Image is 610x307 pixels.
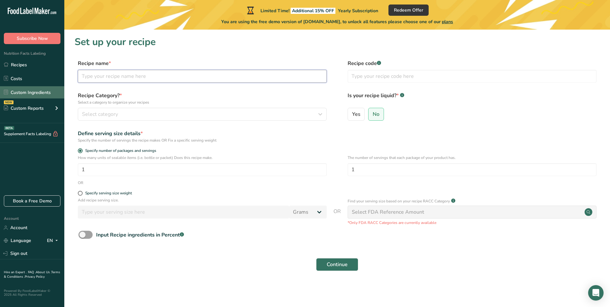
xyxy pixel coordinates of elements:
span: No [373,111,379,117]
a: Hire an Expert . [4,270,27,274]
span: Select category [82,110,118,118]
label: Recipe Category? [78,92,327,105]
div: Open Intercom Messenger [588,285,604,301]
span: Redeem Offer [394,7,423,14]
a: Book a Free Demo [4,195,60,207]
span: OR [333,208,341,226]
div: NEW [4,100,14,104]
span: Yes [352,111,360,117]
p: The number of servings that each package of your product has. [348,155,596,161]
span: Specify number of packages and servings [83,148,156,153]
div: Input Recipe ingredients in Percent [96,231,184,239]
label: Is your recipe liquid? [348,92,596,105]
div: Powered By FoodLabelMaker © 2025 All Rights Reserved [4,289,60,297]
button: Subscribe Now [4,33,60,44]
p: Find your serving size based on your recipe RACC Category [348,198,450,204]
div: Custom Reports [4,105,44,112]
span: Additional 15% OFF [291,8,335,14]
button: Redeem Offer [388,5,429,16]
div: Specify the number of servings the recipe makes OR Fix a specific serving weight [78,137,327,143]
span: Yearly Subscription [338,8,378,14]
label: Recipe name [78,60,327,67]
input: Type your recipe code here [348,70,596,83]
input: Type your recipe name here [78,70,327,83]
input: Type your serving size here [78,206,289,219]
p: Select a category to organize your recipes [78,99,327,105]
button: Continue [316,258,358,271]
div: Limited Time! [246,6,378,14]
p: How many units of sealable items (i.e. bottle or packet) Does this recipe make. [78,155,327,161]
a: About Us . [36,270,51,274]
a: Language [4,235,31,246]
div: OR [78,180,83,186]
a: Terms & Conditions . [4,270,60,279]
p: *Only FDA RACC Categories are currently available [348,220,596,226]
span: Subscribe Now [17,35,48,42]
label: Recipe code [348,60,596,67]
span: Continue [327,261,348,268]
p: Add recipe serving size. [78,197,327,203]
a: FAQ . [28,270,36,274]
div: BETA [4,126,14,130]
div: Define serving size details [78,130,327,137]
div: Select FDA Reference Amount [352,208,424,216]
span: You are using the free demo version of [DOMAIN_NAME], to unlock all features please choose one of... [221,18,453,25]
button: Select category [78,108,327,121]
h1: Set up your recipe [75,35,600,49]
a: Privacy Policy [25,274,45,279]
span: plans [442,19,453,25]
div: Specify serving size weight [85,191,132,196]
div: EN [47,237,60,245]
